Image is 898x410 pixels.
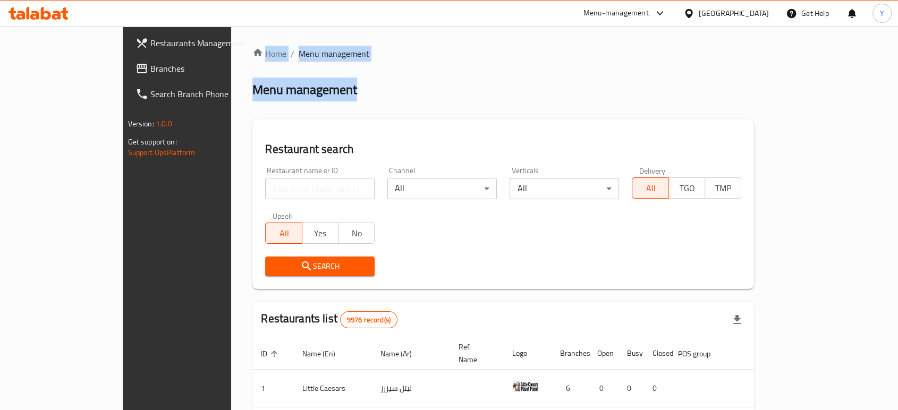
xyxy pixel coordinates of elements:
[632,177,668,199] button: All
[644,370,670,407] td: 0
[291,47,294,60] li: /
[307,226,334,241] span: Yes
[644,337,670,370] th: Closed
[668,177,705,199] button: TGO
[340,311,397,328] div: Total records count
[261,347,281,360] span: ID
[639,167,666,174] label: Delivery
[150,62,264,75] span: Branches
[128,146,196,159] a: Support.OpsPlatform
[387,178,497,199] div: All
[338,223,375,244] button: No
[265,223,302,244] button: All
[372,370,450,407] td: ليتل سيزرز
[273,212,292,219] label: Upsell
[552,337,589,370] th: Branches
[127,56,273,81] a: Branches
[619,370,644,407] td: 0
[150,37,264,49] span: Restaurants Management
[880,7,884,19] span: Y
[127,81,273,107] a: Search Branch Phone
[341,315,397,325] span: 9976 record(s)
[510,178,619,199] div: All
[128,135,177,149] span: Get support on:
[274,260,366,273] span: Search
[261,311,397,328] h2: Restaurants list
[270,226,298,241] span: All
[127,30,273,56] a: Restaurants Management
[265,141,741,157] h2: Restaurant search
[589,337,619,370] th: Open
[709,181,737,196] span: TMP
[252,370,294,407] td: 1
[128,117,154,131] span: Version:
[302,347,349,360] span: Name (En)
[724,307,750,332] div: Export file
[678,347,724,360] span: POS group
[265,257,375,276] button: Search
[294,370,372,407] td: Little Caesars
[343,226,370,241] span: No
[156,117,172,131] span: 1.0.0
[252,81,357,98] h2: Menu management
[583,7,649,20] div: Menu-management
[265,178,375,199] input: Search for restaurant name or ID..
[299,47,369,60] span: Menu management
[252,47,754,60] nav: breadcrumb
[380,347,426,360] span: Name (Ar)
[459,340,491,366] span: Ref. Name
[619,337,644,370] th: Busy
[504,337,552,370] th: Logo
[552,370,589,407] td: 6
[150,88,264,100] span: Search Branch Phone
[589,370,619,407] td: 0
[512,373,539,399] img: Little Caesars
[637,181,664,196] span: All
[699,7,769,19] div: [GEOGRAPHIC_DATA]
[673,181,701,196] span: TGO
[705,177,741,199] button: TMP
[302,223,338,244] button: Yes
